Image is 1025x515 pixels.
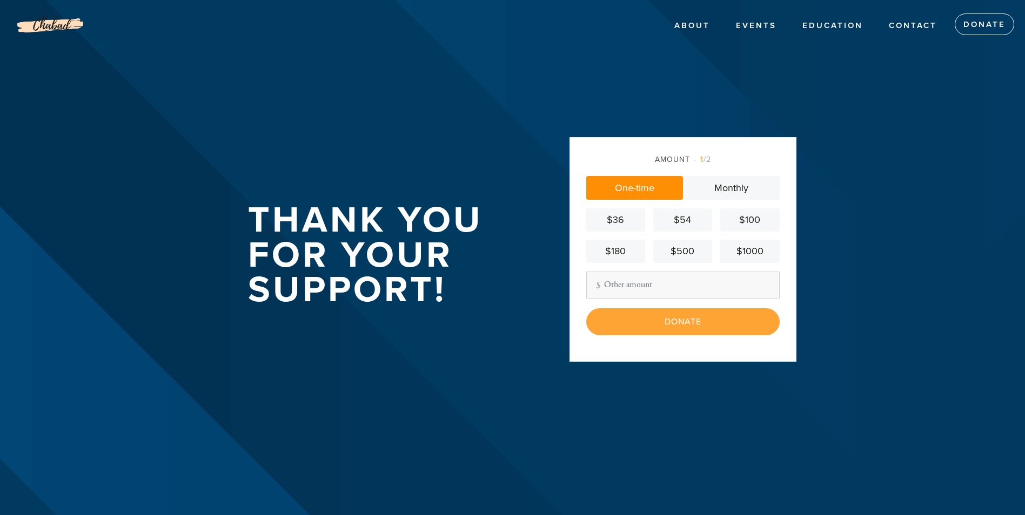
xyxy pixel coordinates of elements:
a: $100 [720,208,779,232]
a: $36 [586,208,645,232]
a: EVENTS [728,16,785,36]
div: $1000 [725,244,775,259]
a: ABOUT [666,16,718,36]
a: Contact [881,16,945,36]
div: $500 [658,244,708,259]
div: Amount [586,154,780,165]
div: $100 [725,213,775,227]
h1: Thank you for your support! [248,203,534,308]
span: 1 [700,155,704,164]
a: $500 [653,240,712,263]
a: Monthly [683,176,780,200]
div: $54 [658,213,708,227]
a: $54 [653,208,712,232]
img: Logo%20without%20address_0.png [16,5,84,44]
a: EDUCATION [794,16,871,36]
div: $36 [591,213,641,227]
span: /2 [694,155,711,164]
a: $180 [586,240,645,263]
input: Other amount [586,272,780,299]
div: $180 [591,244,641,259]
a: Donate [955,13,1014,35]
a: One-time [586,176,683,200]
a: $1000 [720,240,779,263]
